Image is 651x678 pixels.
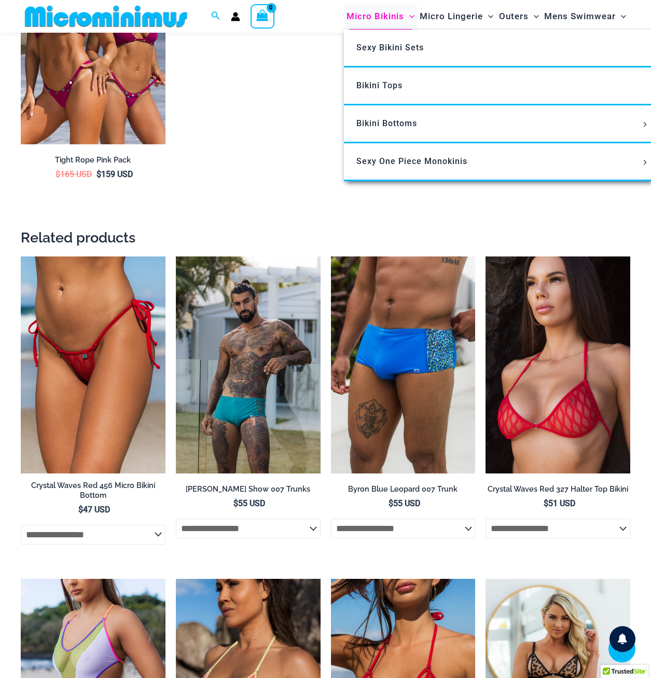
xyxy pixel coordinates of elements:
[21,481,165,500] h2: Crystal Waves Red 456 Micro Bikini Bottom
[21,228,630,247] h2: Related products
[542,3,629,30] a: Mens SwimwearMenu ToggleMenu Toggle
[486,484,630,498] a: Crystal Waves Red 327 Halter Top Bikini
[331,484,476,494] h2: Byron Blue Leopard 007 Trunk
[486,256,630,473] a: Crystal Waves 327 Halter Top 01Crystal Waves 327 Halter Top 4149 Thong 01Crystal Waves 327 Halter...
[417,3,496,30] a: Micro LingerieMenu ToggleMenu Toggle
[176,256,321,473] img: Byron Jade Show 007 Trunks 08
[176,256,321,473] a: Byron Jade Show 007 Trunks 08Byron Jade Show 007 Trunks 09Byron Jade Show 007 Trunks 09
[640,160,651,165] span: Menu Toggle
[344,3,417,30] a: Micro BikinisMenu ToggleMenu Toggle
[56,169,60,179] span: $
[496,3,542,30] a: OutersMenu ToggleMenu Toggle
[356,80,403,90] span: Bikini Tops
[640,122,651,127] span: Menu Toggle
[21,256,165,473] img: Crystal Waves 456 Bottom 02
[231,12,240,21] a: Account icon link
[544,3,616,30] span: Mens Swimwear
[233,498,265,508] bdi: 55 USD
[78,505,83,514] span: $
[56,169,92,179] bdi: 165 USD
[483,3,493,30] span: Menu Toggle
[78,505,110,514] bdi: 47 USD
[499,3,529,30] span: Outers
[404,3,414,30] span: Menu Toggle
[331,484,476,498] a: Byron Blue Leopard 007 Trunk
[21,256,165,473] a: Crystal Waves 456 Bottom 02Crystal Waves 456 Bottom 01Crystal Waves 456 Bottom 01
[96,169,101,179] span: $
[176,484,321,494] h2: [PERSON_NAME] Show 007 Trunks
[486,256,630,473] img: Crystal Waves 327 Halter Top 01
[356,118,417,128] span: Bikini Bottoms
[211,10,220,23] a: Search icon link
[389,498,420,508] bdi: 55 USD
[21,481,165,504] a: Crystal Waves Red 456 Micro Bikini Bottom
[347,3,404,30] span: Micro Bikinis
[21,155,165,165] h2: Tight Rope Pink Pack
[486,484,630,494] h2: Crystal Waves Red 327 Halter Top Bikini
[342,2,630,31] nav: Site Navigation
[420,3,483,30] span: Micro Lingerie
[21,155,165,169] a: Tight Rope Pink Pack
[356,156,467,166] span: Sexy One Piece Monokinis
[616,3,626,30] span: Menu Toggle
[233,498,238,508] span: $
[356,43,424,52] span: Sexy Bikini Sets
[331,256,476,473] a: Byron Blue Leopard 007 Trunk 11Byron Blue Leopard 007 Trunk 12Byron Blue Leopard 007 Trunk 12
[331,256,476,473] img: Byron Blue Leopard 007 Trunk 11
[176,484,321,498] a: [PERSON_NAME] Show 007 Trunks
[251,4,274,28] a: View Shopping Cart, empty
[529,3,539,30] span: Menu Toggle
[544,498,548,508] span: $
[21,5,191,28] img: MM SHOP LOGO FLAT
[96,169,133,179] bdi: 159 USD
[389,498,393,508] span: $
[544,498,575,508] bdi: 51 USD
